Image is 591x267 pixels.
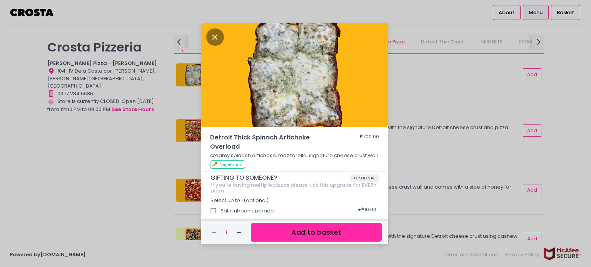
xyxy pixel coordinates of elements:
p: creamy spinach artichoke, mozzarella, signature cheese crust wall [210,152,379,159]
div: If you're buying multiple pizzas please tick this upgrade for EVERY pizza [210,182,379,194]
span: Select up to 1 (optional) [210,197,269,204]
span: 🥕 [212,161,218,168]
span: OPTIONAL [350,174,379,182]
button: Add to basket [251,223,382,242]
span: Vegetarian [220,162,242,167]
img: Detroit Thick Spinach Artichoke Overload [201,23,388,127]
span: Detroit Thick Spinach Artichoke Overload [210,133,337,152]
button: Close [206,33,224,40]
div: + ₱10.00 [355,204,379,218]
div: ₱700.00 [360,133,379,152]
span: GIFTING TO SOMEONE? [210,174,350,181]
